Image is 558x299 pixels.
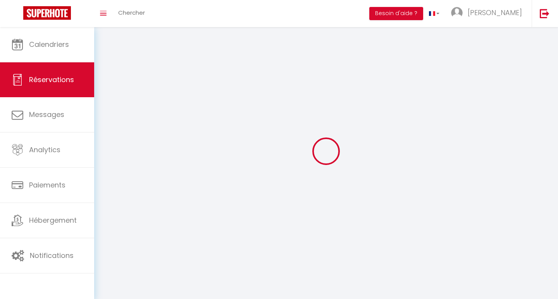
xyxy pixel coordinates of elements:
span: Messages [29,110,64,119]
button: Besoin d'aide ? [369,7,423,20]
span: [PERSON_NAME] [468,8,522,17]
span: Calendriers [29,40,69,49]
img: ... [451,7,463,19]
img: Super Booking [23,6,71,20]
span: Paiements [29,180,65,190]
span: Notifications [30,251,74,260]
span: Hébergement [29,215,77,225]
img: logout [540,9,549,18]
button: Ouvrir le widget de chat LiveChat [6,3,29,26]
span: Analytics [29,145,60,155]
span: Réservations [29,75,74,84]
span: Chercher [118,9,145,17]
